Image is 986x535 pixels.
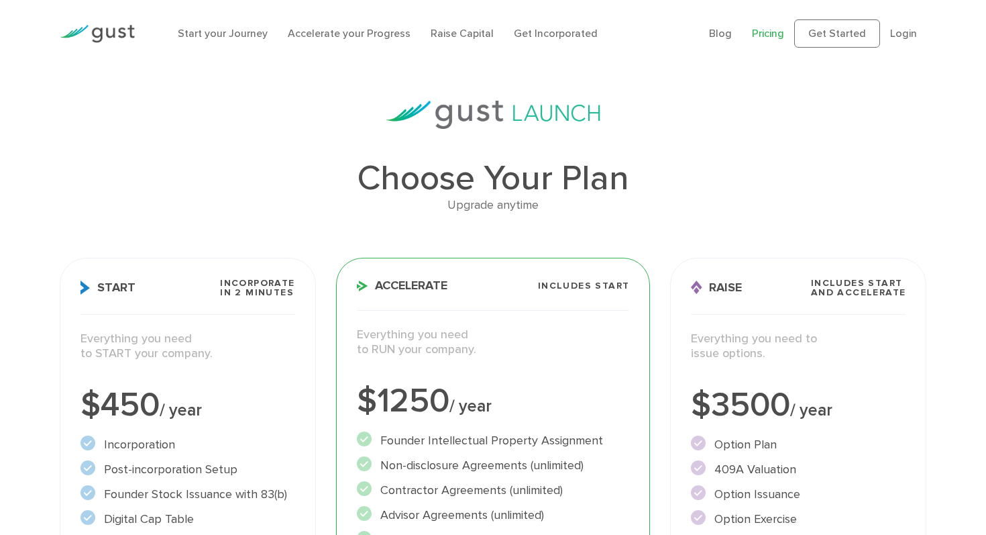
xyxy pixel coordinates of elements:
[60,196,927,215] div: Upgrade anytime
[709,27,732,40] a: Blog
[691,332,906,362] p: Everything you need to issue options.
[449,396,492,416] span: / year
[288,27,410,40] a: Accelerate your Progress
[538,281,630,291] span: Includes START
[752,27,784,40] a: Pricing
[691,281,742,295] span: Raise
[691,389,906,422] div: $3500
[691,485,906,503] li: Option Issuance
[431,27,494,40] a: Raise Capital
[691,281,702,295] img: Raise Icon
[60,25,135,43] img: Gust Logo
[386,101,600,129] img: gust-launch-logos.svg
[691,460,906,479] li: 409A Valuation
[514,27,598,40] a: Get Incorporated
[60,161,927,196] h1: Choose Your Plan
[80,389,295,422] div: $450
[890,27,917,40] a: Login
[80,510,295,528] li: Digital Cap Table
[357,456,630,475] li: Non-disclosure Agreements (unlimited)
[80,332,295,362] p: Everything you need to START your company.
[178,27,268,40] a: Start your Journey
[357,280,447,292] span: Accelerate
[160,400,202,420] span: / year
[794,19,880,48] a: Get Started
[357,481,630,499] li: Contractor Agreements (unlimited)
[691,436,906,454] li: Option Plan
[357,328,630,358] p: Everything you need to RUN your company.
[357,506,630,524] li: Advisor Agreements (unlimited)
[811,279,906,297] span: Includes START and ACCELERATE
[357,281,368,291] img: Accelerate Icon
[80,436,295,454] li: Incorporation
[80,281,135,295] span: Start
[691,510,906,528] li: Option Exercise
[357,385,630,418] div: $1250
[790,400,832,420] span: / year
[220,279,294,297] span: Incorporate in 2 Minutes
[357,432,630,450] li: Founder Intellectual Property Assignment
[80,281,91,295] img: Start Icon X2
[80,485,295,503] li: Founder Stock Issuance with 83(b)
[80,460,295,479] li: Post-incorporation Setup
